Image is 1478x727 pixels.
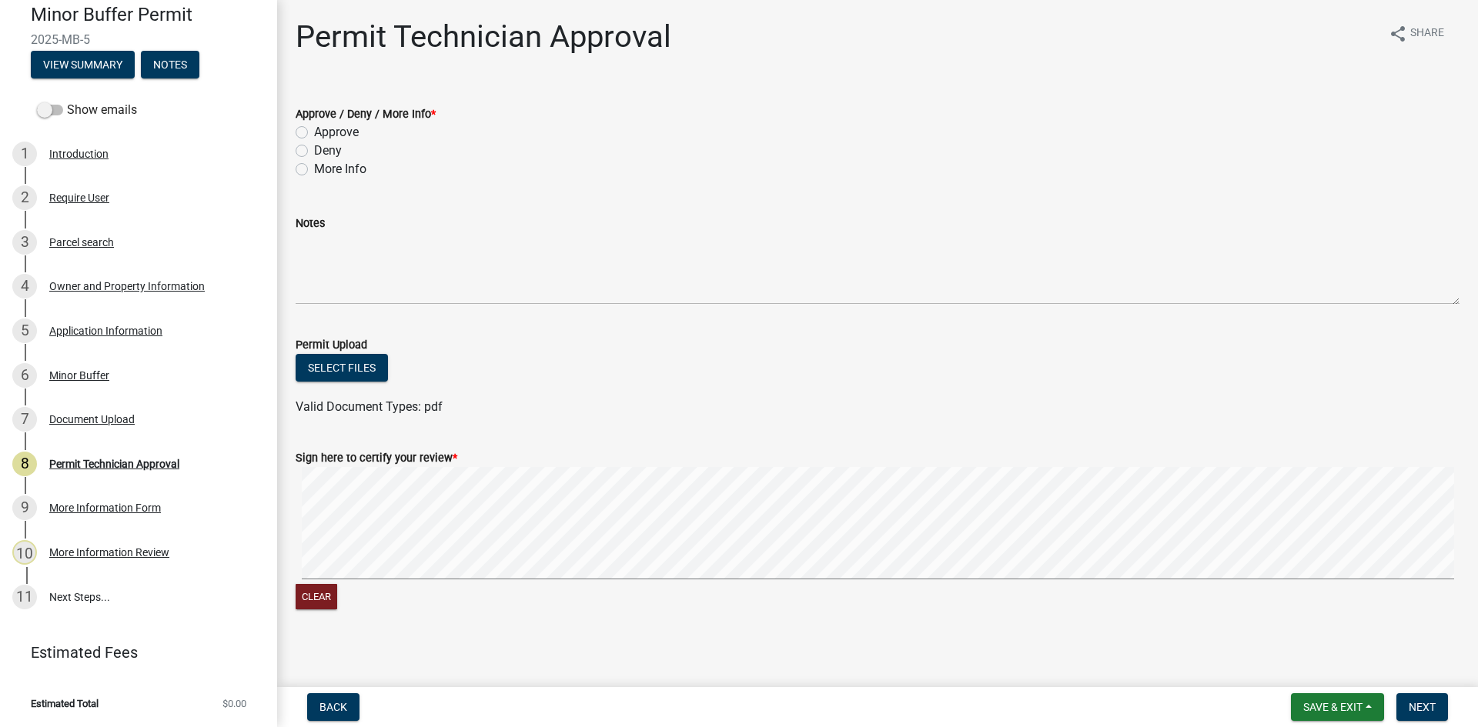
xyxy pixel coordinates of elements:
button: Select files [296,354,388,382]
span: Valid Document Types: pdf [296,399,443,414]
div: Minor Buffer [49,370,109,381]
div: Introduction [49,148,109,159]
div: 8 [12,452,37,476]
label: Approve [314,123,359,142]
div: 3 [12,230,37,255]
span: Share [1410,25,1444,43]
div: 9 [12,495,37,520]
a: Estimated Fees [12,637,252,668]
div: More Information Review [49,547,169,558]
div: Application Information [49,325,162,336]
div: 6 [12,363,37,388]
button: View Summary [31,51,135,78]
label: Approve / Deny / More Info [296,109,436,120]
h1: Permit Technician Approval [296,18,671,55]
div: Require User [49,192,109,203]
button: Clear [296,584,337,609]
div: Owner and Property Information [49,281,205,292]
span: Estimated Total [31,699,99,709]
span: 2025-MB-5 [31,32,246,47]
button: Notes [141,51,199,78]
button: Save & Exit [1291,693,1384,721]
label: Notes [296,218,325,229]
div: Permit Technician Approval [49,459,179,469]
button: Next [1396,693,1448,721]
div: 5 [12,318,37,343]
div: 2 [12,185,37,210]
span: Next [1409,701,1436,713]
div: Document Upload [49,414,135,425]
button: shareShare [1376,18,1456,48]
label: Deny [314,142,342,160]
div: 1 [12,142,37,166]
span: $0.00 [222,699,246,709]
label: More Info [314,160,366,178]
label: Sign here to certify your review [296,453,457,464]
span: Save & Exit [1303,701,1363,713]
i: share [1389,25,1407,43]
wm-modal-confirm: Notes [141,59,199,72]
span: Back [319,701,347,713]
div: 4 [12,274,37,298]
label: Show emails [37,101,137,119]
div: Parcel search [49,237,114,248]
div: 11 [12,585,37,609]
label: Permit Upload [296,340,367,351]
div: 7 [12,407,37,432]
wm-modal-confirm: Summary [31,59,135,72]
h4: Minor Buffer Permit [31,4,265,26]
button: Back [307,693,359,721]
div: More Information Form [49,502,161,513]
div: 10 [12,540,37,565]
